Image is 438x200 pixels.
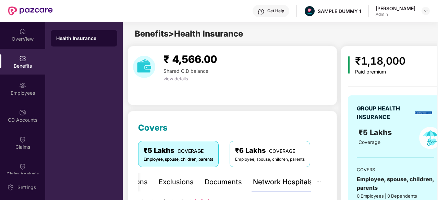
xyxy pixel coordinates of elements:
div: Paid premium [355,69,405,75]
span: ₹ 4,566.00 [163,53,217,65]
span: COVERAGE [178,148,204,154]
div: ₹5 Lakhs [144,145,213,156]
img: svg+xml;base64,PHN2ZyBpZD0iQ2xhaW0iIHhtbG5zPSJodHRwOi8vd3d3LnczLm9yZy8yMDAwL3N2ZyIgd2lkdGg9IjIwIi... [19,163,26,170]
img: svg+xml;base64,PHN2ZyBpZD0iRHJvcGRvd24tMzJ4MzIiIHhtbG5zPSJodHRwOi8vd3d3LnczLm9yZy8yMDAwL3N2ZyIgd2... [423,8,428,14]
span: Shared C.D balance [163,68,208,74]
span: view details [163,76,188,81]
div: Employee, spouse, children, parents [144,156,213,163]
img: svg+xml;base64,PHN2ZyBpZD0iSGVscC0zMngzMiIgeG1sbnM9Imh0dHA6Ly93d3cudzMub3JnLzIwMDAvc3ZnIiB3aWR0aD... [258,8,265,15]
span: ₹5 Lakhs [358,128,394,137]
img: svg+xml;base64,PHN2ZyBpZD0iSG9tZSIgeG1sbnM9Imh0dHA6Ly93d3cudzMub3JnLzIwMDAvc3ZnIiB3aWR0aD0iMjAiIG... [19,28,26,35]
div: 0 Employees | 0 Dependents [357,192,434,199]
span: COVERAGE [269,148,295,154]
div: GROUP HEALTH INSURANCE [357,104,412,121]
img: New Pazcare Logo [8,6,53,15]
span: ellipsis [316,179,321,184]
span: Benefits > Health Insurance [135,29,243,39]
img: svg+xml;base64,PHN2ZyBpZD0iRW1wbG95ZWVzIiB4bWxucz0iaHR0cDovL3d3dy53My5vcmcvMjAwMC9zdmciIHdpZHRoPS... [19,82,26,89]
img: svg+xml;base64,PHN2ZyBpZD0iQ0RfQWNjb3VudHMiIGRhdGEtbmFtZT0iQ0QgQWNjb3VudHMiIHhtbG5zPSJodHRwOi8vd3... [19,109,26,116]
span: Coverage [358,139,380,145]
img: Pazcare_Alternative_logo-01-01.png [305,6,315,16]
div: Admin [376,12,415,17]
img: svg+xml;base64,PHN2ZyBpZD0iQmVuZWZpdHMiIHhtbG5zPSJodHRwOi8vd3d3LnczLm9yZy8yMDAwL3N2ZyIgd2lkdGg9Ij... [19,55,26,62]
div: Get Help [267,8,284,14]
div: Employee, spouse, children, parents [357,175,434,192]
div: Settings [15,184,38,191]
div: SAMPLE DUMMY 1 [318,8,361,14]
div: COVERS [357,166,434,173]
img: svg+xml;base64,PHN2ZyBpZD0iQ2xhaW0iIHhtbG5zPSJodHRwOi8vd3d3LnczLm9yZy8yMDAwL3N2ZyIgd2lkdGg9IjIwIi... [19,136,26,143]
div: Employee, spouse, children, parents [235,156,305,163]
div: Documents [205,177,242,187]
button: ellipsis [311,173,327,191]
div: Health Insurance [56,35,112,42]
div: Network Hospitals [253,177,313,187]
div: Exclusions [159,177,194,187]
div: ₹1,18,000 [355,53,405,69]
img: svg+xml;base64,PHN2ZyBpZD0iU2V0dGluZy0yMHgyMCIgeG1sbnM9Imh0dHA6Ly93d3cudzMub3JnLzIwMDAvc3ZnIiB3aW... [7,184,14,191]
img: icon [348,56,350,74]
div: [PERSON_NAME] [376,5,415,12]
img: insurerLogo [415,111,432,114]
div: ₹6 Lakhs [235,145,305,156]
span: Covers [138,123,168,133]
img: download [133,56,155,78]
